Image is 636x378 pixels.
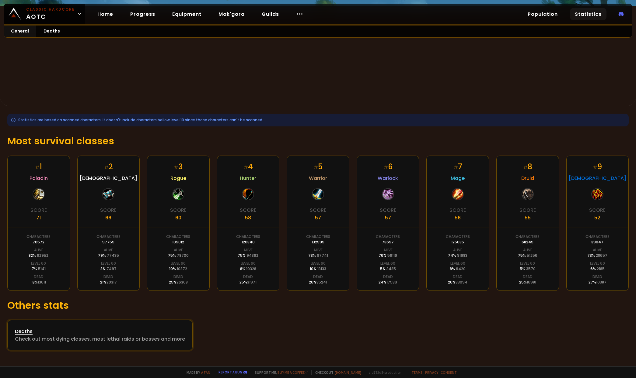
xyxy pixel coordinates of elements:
[100,280,117,285] div: 21 %
[242,239,255,245] div: 126340
[236,234,260,239] div: Characters
[525,214,531,222] div: 55
[37,253,48,258] span: 62952
[308,253,328,258] div: 73 %
[523,274,533,280] div: Dead
[38,280,46,285] span: 13611
[313,274,323,280] div: Dead
[311,370,361,375] span: Checkout
[527,253,537,258] span: 51256
[446,234,470,239] div: Characters
[523,161,532,172] div: 8
[590,261,605,266] div: Level 60
[30,174,48,182] span: Paladin
[100,266,117,272] div: 8 %
[455,214,461,222] div: 56
[597,266,605,271] span: 2185
[585,234,610,239] div: Characters
[93,8,118,20] a: Home
[523,164,528,171] small: #
[313,161,323,172] div: 5
[257,8,284,20] a: Guilds
[246,253,258,258] span: 94362
[214,8,250,20] a: Mak'gora
[526,266,536,271] span: 3570
[15,335,185,343] div: Check out most dying classes, most lethal raids or bosses and more
[176,280,188,285] span: 26308
[167,8,206,20] a: Equipment
[386,280,397,285] span: 17539
[177,253,189,258] span: 78700
[35,161,42,172] div: 1
[519,206,536,214] div: Score
[107,280,117,285] span: 20317
[441,370,457,375] a: Consent
[243,164,248,171] small: #
[7,134,629,148] h1: Most survival classes
[168,253,189,258] div: 75 %
[26,234,51,239] div: Characters
[243,161,253,172] div: 4
[592,274,602,280] div: Dead
[240,174,256,182] span: Hunter
[101,261,116,266] div: Level 60
[98,253,119,258] div: 79 %
[104,161,113,172] div: 2
[174,247,183,253] div: Alive
[457,253,467,258] span: 91983
[104,164,109,171] small: #
[310,206,326,214] div: Score
[522,239,533,245] div: 68245
[453,164,458,171] small: #
[453,161,462,172] div: 7
[317,253,328,258] span: 97741
[172,239,184,245] div: 105012
[102,239,114,245] div: 97755
[453,247,462,253] div: Alive
[448,253,467,258] div: 74 %
[315,214,321,222] div: 57
[174,164,178,171] small: #
[218,370,242,374] a: Report a bug
[34,274,44,280] div: Dead
[456,280,467,285] span: 33094
[251,370,308,375] span: Support me,
[596,280,606,285] span: 10387
[594,214,600,222] div: 52
[243,247,253,253] div: Alive
[30,206,47,214] div: Score
[7,298,629,313] h1: Others stats
[589,280,606,285] div: 27 %
[4,4,85,24] a: Classic HardcoreAOTC
[425,370,438,375] a: Privacy
[36,26,67,37] a: Deaths
[593,161,602,172] div: 9
[125,8,160,20] a: Progress
[379,280,397,285] div: 24 %
[518,253,537,258] div: 75 %
[241,261,256,266] div: Level 60
[240,266,256,272] div: 8 %
[380,266,396,272] div: 5 %
[107,253,119,258] span: 77435
[312,239,324,245] div: 132995
[587,253,607,258] div: 73 %
[105,214,111,222] div: 66
[383,247,393,253] div: Alive
[171,261,186,266] div: Level 60
[183,370,210,375] span: Made by
[306,234,330,239] div: Characters
[456,266,466,271] span: 9420
[450,261,465,266] div: Level 60
[247,280,257,285] span: 31971
[589,206,606,214] div: Score
[100,206,117,214] div: Score
[38,266,46,271] span: 5141
[310,266,326,272] div: 10 %
[174,161,183,172] div: 3
[309,174,327,182] span: Warrior
[317,266,326,271] span: 13133
[107,266,117,271] span: 7497
[313,164,318,171] small: #
[365,370,401,375] span: v. d752d5 - production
